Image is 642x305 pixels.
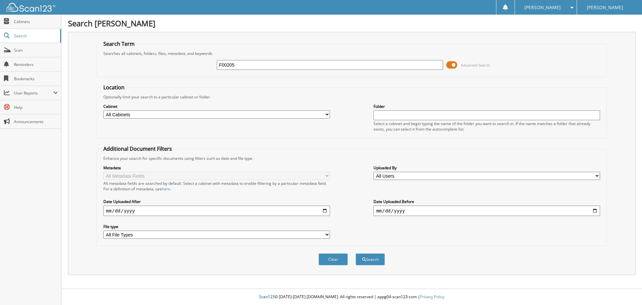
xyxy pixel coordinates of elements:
[14,119,58,124] span: Announcements
[14,33,57,39] span: Search
[356,253,385,265] button: Search
[100,40,138,47] legend: Search Term
[609,274,642,305] iframe: Chat Widget
[14,62,58,67] span: Reminders
[319,253,348,265] button: Clear
[373,199,600,204] label: Date Uploaded Before
[373,104,600,109] label: Folder
[61,289,642,305] div: © [DATE]-[DATE] [DOMAIN_NAME]. All rights reserved | appg04-scan123-com |
[103,224,330,229] label: File type
[461,63,490,68] span: Advanced Search
[14,90,53,96] span: User Reports
[103,181,330,192] div: All metadata fields are searched by default. Select a cabinet with metadata to enable filtering b...
[259,294,275,299] span: Scan123
[103,104,330,109] label: Cabinet
[103,165,330,171] label: Metadata
[373,121,600,132] div: Select a cabinet and begin typing the name of the folder you want to search in. If the name match...
[7,3,55,12] img: scan123-logo-white.svg
[162,186,170,192] a: here
[100,94,603,100] div: Optionally limit your search to a particular cabinet or folder
[14,19,58,24] span: Cabinets
[524,6,561,9] span: [PERSON_NAME]
[100,156,603,161] div: Enhance your search for specific documents using filters such as date and file type.
[14,76,58,82] span: Bookmarks
[14,47,58,53] span: Scan
[373,165,600,171] label: Uploaded By
[14,105,58,110] span: Help
[100,145,175,152] legend: Additional Document Filters
[68,18,635,29] h1: Search [PERSON_NAME]
[420,294,444,299] a: Privacy Policy
[373,206,600,216] input: end
[100,51,603,56] div: Searches all cabinets, folders, files, metadata, and keywords
[103,206,330,216] input: start
[587,6,623,9] span: [PERSON_NAME]
[103,199,330,204] label: Date Uploaded After
[100,84,128,91] legend: Location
